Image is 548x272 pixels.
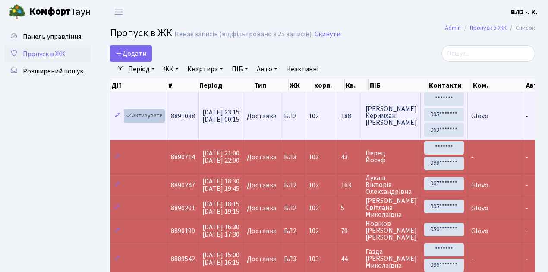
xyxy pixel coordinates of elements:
span: 79 [341,228,358,234]
a: ВЛ2 -. К. [511,7,538,17]
span: Доставка [247,182,277,189]
span: Glovo [471,203,488,213]
span: - [526,180,528,190]
span: [DATE] 18:15 [DATE] 19:15 [202,199,239,216]
nav: breadcrumb [432,19,548,37]
span: 8890247 [171,180,195,190]
a: Розширений пошук [4,63,91,80]
span: Перец Йосеф [365,150,417,164]
span: ВЛ2 [284,182,301,189]
a: ПІБ [228,62,252,76]
th: Тип [253,79,289,92]
a: Авто [253,62,281,76]
span: Доставка [247,205,277,212]
span: [DATE] 16:30 [DATE] 17:30 [202,222,239,239]
button: Переключити навігацію [108,5,129,19]
span: 102 [309,111,319,121]
span: [DATE] 15:00 [DATE] 16:15 [202,250,239,267]
input: Пошук... [441,45,535,62]
a: Скинути [315,30,340,38]
span: - [526,226,528,236]
a: Додати [110,45,152,62]
span: Доставка [247,154,277,161]
a: Квартира [184,62,227,76]
span: Лукаш Вікторія Олександрівна [365,174,417,195]
span: 44 [341,256,358,263]
a: Пропуск в ЖК [470,23,507,32]
span: Додати [116,49,146,58]
span: Доставка [247,256,277,263]
span: 8890714 [171,152,195,162]
th: Кв. [345,79,369,92]
span: ВЛ2 [284,113,301,120]
span: ВЛ3 [284,154,301,161]
span: 102 [309,203,319,213]
span: Пропуск в ЖК [110,25,172,41]
span: Таун [29,5,91,19]
span: 8889542 [171,254,195,264]
a: ЖК [160,62,182,76]
a: Admin [445,23,461,32]
span: ВЛ2 [284,205,301,212]
span: 8891038 [171,111,195,121]
li: Список [507,23,535,33]
span: Доставка [247,113,277,120]
a: Активувати [124,109,165,123]
span: Glovo [471,111,488,121]
th: ЖК [289,79,313,92]
span: 103 [309,254,319,264]
span: - [526,152,528,162]
a: Панель управління [4,28,91,45]
span: 43 [341,154,358,161]
span: 8890199 [171,226,195,236]
span: [PERSON_NAME] Світлана Миколаївна [365,197,417,218]
span: 102 [309,180,319,190]
th: Ком. [472,79,525,92]
img: logo.png [9,3,26,21]
span: ВЛ3 [284,256,301,263]
th: Період [198,79,253,92]
span: 103 [309,152,319,162]
th: # [167,79,198,92]
span: Glovo [471,226,488,236]
span: [DATE] 21:00 [DATE] 22:00 [202,149,239,165]
span: Доставка [247,228,277,234]
th: Дії [110,79,167,92]
span: Розширений пошук [23,66,83,76]
span: [DATE] 18:30 [DATE] 19:45 [202,177,239,193]
div: Немає записів (відфільтровано з 25 записів). [174,30,313,38]
span: 5 [341,205,358,212]
span: 8890201 [171,203,195,213]
th: Контакти [428,79,472,92]
span: Пропуск в ЖК [23,49,65,59]
span: - [471,254,474,264]
span: 188 [341,113,358,120]
th: ПІБ [369,79,428,92]
span: 163 [341,182,358,189]
span: Газда [PERSON_NAME] Миколаївна [365,248,417,269]
span: [PERSON_NAME] Керимхан [PERSON_NAME] [365,105,417,126]
a: Пропуск в ЖК [4,45,91,63]
span: [DATE] 23:15 [DATE] 00:15 [202,108,239,124]
span: - [471,152,474,162]
a: Період [125,62,158,76]
span: Панель управління [23,32,81,41]
span: 102 [309,226,319,236]
span: - [526,111,528,121]
span: ВЛ2 [284,228,301,234]
span: - [526,203,528,213]
span: Glovo [471,180,488,190]
span: Новіков [PERSON_NAME] [PERSON_NAME] [365,220,417,241]
b: Комфорт [29,5,71,19]
span: - [526,254,528,264]
a: Неактивні [283,62,322,76]
th: корп. [313,79,345,92]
